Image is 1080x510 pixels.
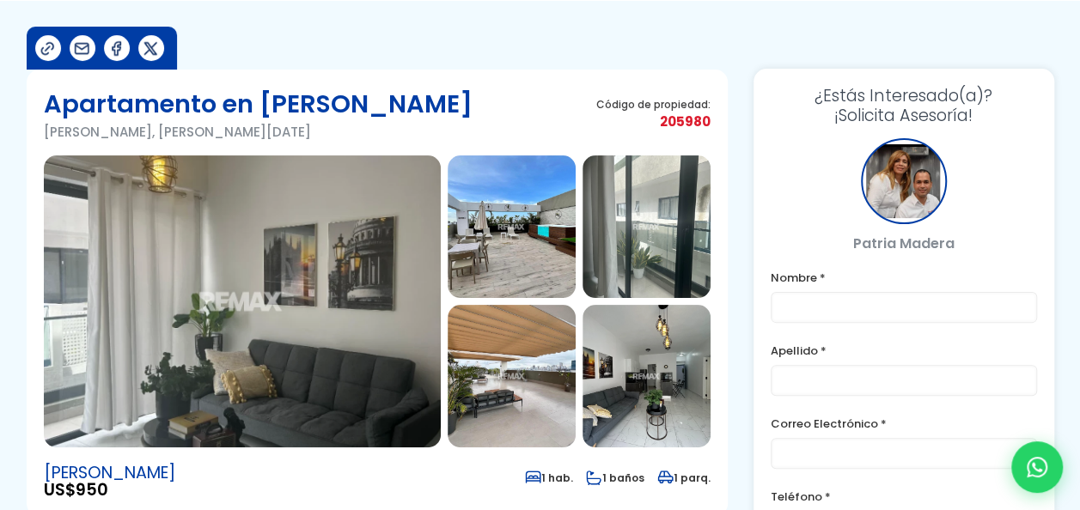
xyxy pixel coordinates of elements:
[657,471,711,485] span: 1 parq.
[525,471,573,485] span: 1 hab.
[44,155,441,447] img: Apartamento en Evaristo Morales
[448,305,576,447] img: Apartamento en Evaristo Morales
[771,267,1037,288] label: Nombre *
[583,305,711,447] img: Apartamento en Evaristo Morales
[583,155,711,298] img: Apartamento en Evaristo Morales
[771,86,1037,106] span: ¿Estás Interesado(a)?
[861,138,947,224] div: Patria Madera
[107,39,125,58] img: Compartir
[44,482,175,499] span: US$
[596,111,711,132] span: 205980
[73,39,91,58] img: Compartir
[771,340,1037,361] label: Apellido *
[596,98,711,111] span: Código de propiedad:
[142,39,160,58] img: Compartir
[771,233,1037,254] p: Patria Madera
[39,39,57,58] img: Compartir
[771,413,1037,434] label: Correo Electrónico *
[771,486,1037,507] label: Teléfono *
[76,478,108,501] span: 950
[448,155,576,298] img: Apartamento en Evaristo Morales
[44,87,473,121] h1: Apartamento en [PERSON_NAME]
[44,121,473,143] p: [PERSON_NAME], [PERSON_NAME][DATE]
[44,464,175,482] span: [PERSON_NAME]
[771,86,1037,125] h3: ¡Solicita Asesoría!
[586,471,644,485] span: 1 baños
